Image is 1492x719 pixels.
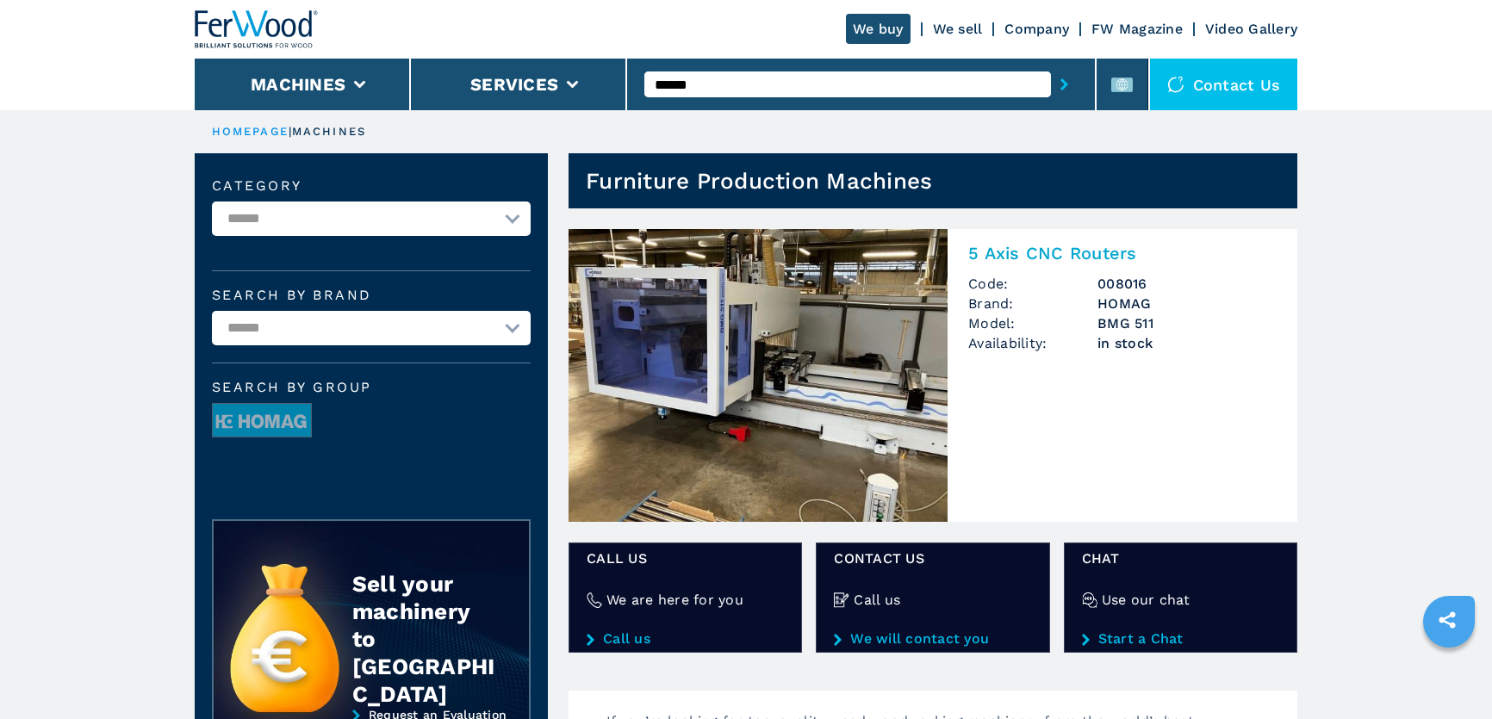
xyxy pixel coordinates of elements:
a: Company [1004,21,1069,37]
button: Machines [251,74,345,95]
span: Chat [1082,549,1279,568]
h3: HOMAG [1097,294,1277,313]
span: Brand: [968,294,1097,313]
iframe: Chat [1419,642,1479,706]
img: Ferwood [195,10,319,48]
img: Call us [834,592,849,608]
h4: Use our chat [1102,590,1190,610]
a: Video Gallery [1205,21,1297,37]
a: We will contact you [834,631,1031,647]
h2: 5 Axis CNC Routers [968,243,1277,263]
span: | [289,125,292,138]
button: submit-button [1051,65,1078,104]
div: Contact us [1150,59,1298,110]
p: machines [292,124,366,139]
span: CONTACT US [834,549,1031,568]
span: Availability: [968,333,1097,353]
span: Code: [968,274,1097,294]
img: image [213,404,311,438]
a: 5 Axis CNC Routers HOMAG BMG 5115 Axis CNC RoutersCode:008016Brand:HOMAGModel:BMG 511Availability... [569,229,1297,522]
h3: BMG 511 [1097,313,1277,333]
span: in stock [1097,333,1277,353]
a: We sell [933,21,983,37]
label: Category [212,179,531,193]
button: Services [470,74,558,95]
img: We are here for you [587,592,602,608]
span: Model: [968,313,1097,333]
h3: 008016 [1097,274,1277,294]
h4: We are here for you [606,590,743,610]
span: Search by group [212,381,531,394]
img: 5 Axis CNC Routers HOMAG BMG 511 [569,229,948,522]
h4: Call us [854,590,900,610]
a: We buy [846,14,911,44]
img: Contact us [1167,76,1184,93]
a: FW Magazine [1091,21,1183,37]
a: Start a Chat [1082,631,1279,647]
div: Sell your machinery to [GEOGRAPHIC_DATA] [352,570,495,708]
a: sharethis [1426,598,1469,642]
img: Use our chat [1082,592,1097,608]
label: Search by brand [212,288,531,302]
span: Call us [587,549,784,568]
a: Call us [587,631,784,647]
a: HOMEPAGE [212,125,289,138]
h1: Furniture Production Machines [586,167,932,195]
